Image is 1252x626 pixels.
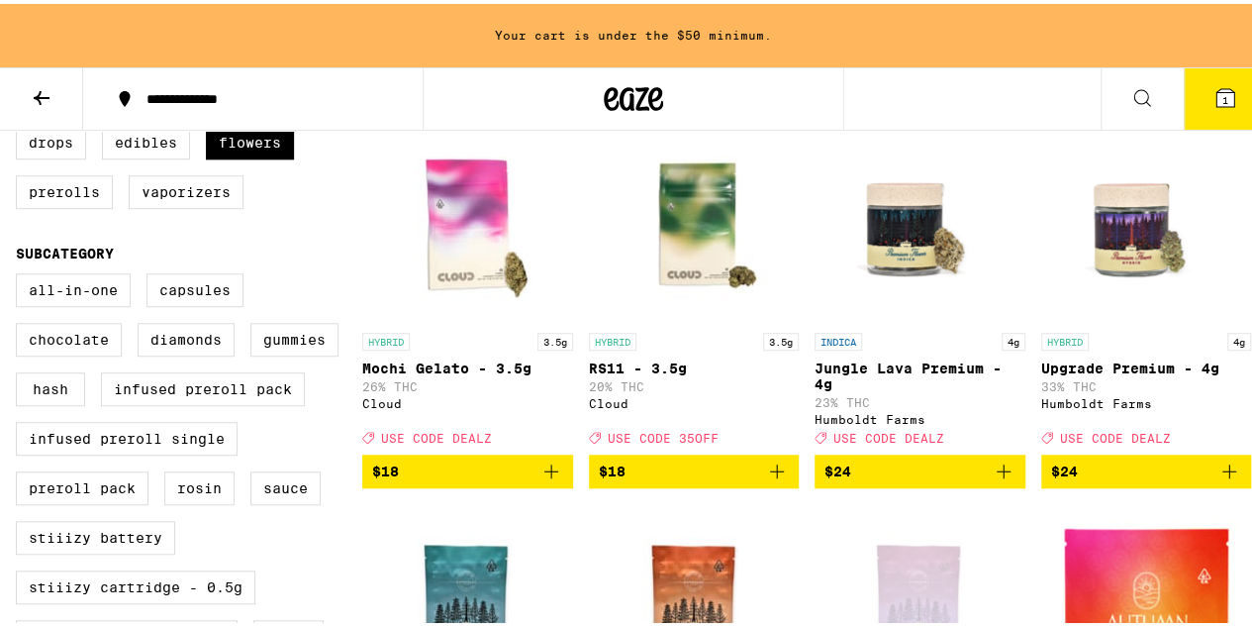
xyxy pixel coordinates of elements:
label: Diamonds [138,319,235,353]
a: Open page for Jungle Lava Premium - 4g from Humboldt Farms [815,121,1025,450]
span: USE CODE DEALZ [833,428,944,441]
span: $24 [824,460,851,475]
label: Sauce [250,468,321,501]
label: Hash [16,368,85,402]
img: Humboldt Farms - Jungle Lava Premium - 4g [820,121,1018,319]
p: 4g [1227,329,1251,347]
p: HYBRID [362,329,410,347]
label: STIIIZY Battery [16,517,175,551]
span: USE CODE DEALZ [1060,428,1171,441]
p: 26% THC [362,376,573,389]
p: Jungle Lava Premium - 4g [815,357,1025,388]
p: 23% THC [815,392,1025,405]
p: 3.5g [763,329,799,347]
div: Humboldt Farms [1041,393,1252,406]
legend: Subcategory [16,242,114,258]
span: USE CODE DEALZ [381,428,492,441]
p: 33% THC [1041,376,1252,389]
a: Open page for Upgrade Premium - 4g from Humboldt Farms [1041,121,1252,450]
p: HYBRID [589,329,636,347]
label: Gummies [250,319,338,353]
button: Add to bag [1041,451,1252,484]
label: Infused Preroll Pack [101,368,305,402]
div: Cloud [589,393,800,406]
button: Add to bag [815,451,1025,484]
label: Flowers [206,122,294,156]
span: $18 [372,460,399,475]
span: Hi. Need any help? [12,14,143,30]
p: 20% THC [589,376,800,389]
label: Infused Preroll Single [16,418,238,452]
label: Preroll Pack [16,468,148,501]
button: Add to bag [362,451,573,484]
label: Rosin [164,468,235,501]
p: Mochi Gelato - 3.5g [362,357,573,372]
img: Humboldt Farms - Upgrade Premium - 4g [1047,121,1245,319]
p: HYBRID [1041,329,1089,347]
p: 4g [1002,329,1025,347]
label: Prerolls [16,171,113,205]
label: Drops [16,122,86,156]
div: Cloud [362,393,573,406]
span: $24 [1051,460,1078,475]
span: 1 [1222,90,1228,102]
label: All-In-One [16,269,131,303]
label: Capsules [146,269,243,303]
img: Cloud - Mochi Gelato - 3.5g [368,121,566,319]
p: Upgrade Premium - 4g [1041,357,1252,372]
a: Open page for Mochi Gelato - 3.5g from Cloud [362,121,573,450]
label: Edibles [102,122,190,156]
p: 3.5g [537,329,573,347]
p: RS11 - 3.5g [589,357,800,372]
span: USE CODE 35OFF [608,428,719,441]
label: Chocolate [16,319,122,353]
label: STIIIZY Cartridge - 0.5g [16,567,255,600]
button: Add to bag [589,451,800,484]
a: Open page for RS11 - 3.5g from Cloud [589,121,800,450]
label: Vaporizers [129,171,243,205]
p: INDICA [815,329,862,347]
div: Humboldt Farms [815,409,1025,422]
span: $18 [599,460,626,475]
img: Cloud - RS11 - 3.5g [595,121,793,319]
